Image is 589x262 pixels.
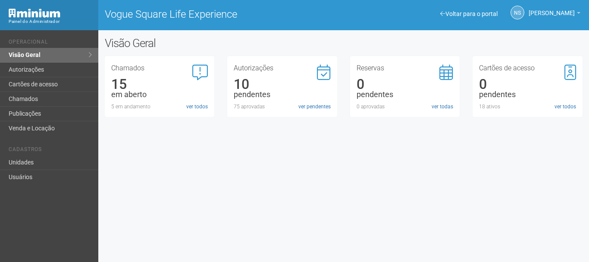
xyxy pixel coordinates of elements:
[357,80,454,88] div: 0
[511,6,524,19] a: NS
[105,37,296,50] h2: Visão Geral
[234,65,331,72] h3: Autorizações
[357,91,454,98] div: pendentes
[357,103,454,110] div: 0 aprovadas
[186,103,208,110] a: ver todos
[9,39,92,48] li: Operacional
[555,103,576,110] a: ver todos
[111,80,208,88] div: 15
[111,65,208,72] h3: Chamados
[9,146,92,155] li: Cadastros
[298,103,331,110] a: ver pendentes
[432,103,453,110] a: ver todas
[234,80,331,88] div: 10
[9,9,60,18] img: Minium
[105,9,337,20] h1: Vogue Square Life Experience
[479,80,576,88] div: 0
[440,10,498,17] a: Voltar para o portal
[234,91,331,98] div: pendentes
[529,11,580,18] a: [PERSON_NAME]
[479,103,576,110] div: 18 ativos
[357,65,454,72] h3: Reservas
[111,103,208,110] div: 5 em andamento
[479,65,576,72] h3: Cartões de acesso
[9,18,92,25] div: Painel do Administrador
[529,1,575,16] span: Nicolle Silva
[111,91,208,98] div: em aberto
[234,103,331,110] div: 75 aprovadas
[479,91,576,98] div: pendentes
